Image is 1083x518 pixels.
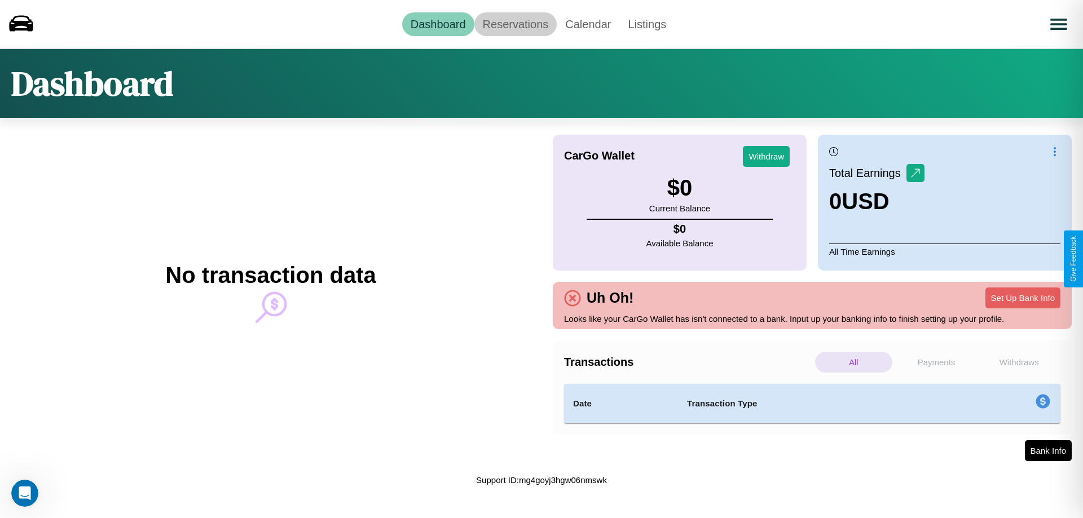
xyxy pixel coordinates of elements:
p: Payments [898,352,975,373]
h4: Transaction Type [687,397,943,410]
p: Looks like your CarGo Wallet has isn't connected to a bank. Input up your banking info to finish ... [564,311,1060,326]
h3: $ 0 [649,175,710,201]
h3: 0 USD [829,189,924,214]
div: Give Feedback [1069,236,1077,282]
button: Set Up Bank Info [985,287,1060,308]
h4: Date [573,397,669,410]
button: Withdraw [743,146,790,167]
button: Bank Info [1025,440,1072,461]
p: All Time Earnings [829,243,1060,259]
h4: Uh Oh! [581,290,639,306]
a: Calendar [557,12,619,36]
p: Total Earnings [829,163,906,183]
h1: Dashboard [11,60,173,107]
p: Current Balance [649,201,710,216]
h4: $ 0 [646,223,714,236]
p: All [815,352,892,373]
iframe: Intercom live chat [11,480,38,507]
a: Dashboard [402,12,474,36]
h2: No transaction data [165,263,376,288]
p: Withdraws [980,352,1058,373]
p: Available Balance [646,236,714,251]
a: Listings [619,12,675,36]
a: Reservations [474,12,557,36]
button: Open menu [1043,8,1075,40]
h4: Transactions [564,356,812,369]
p: Support ID: mg4goyj3hgw06nmswk [476,472,607,488]
h4: CarGo Wallet [564,149,635,162]
table: simple table [564,384,1060,423]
